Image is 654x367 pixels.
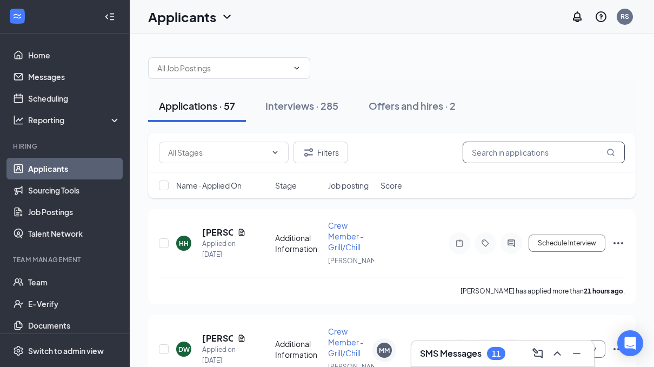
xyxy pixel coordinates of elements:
div: Applications · 57 [159,99,235,112]
a: Applicants [28,158,121,179]
svg: ChevronUp [551,347,564,360]
div: Applied on [DATE] [202,238,246,260]
div: Switch to admin view [28,345,104,356]
input: All Job Postings [157,62,288,74]
svg: Notifications [571,10,584,23]
h5: [PERSON_NAME] [202,226,233,238]
svg: ComposeMessage [531,347,544,360]
svg: MagnifyingGlass [606,148,615,157]
div: Reporting [28,115,121,125]
svg: Filter [302,146,315,159]
p: [PERSON_NAME] has applied more than . [461,286,625,296]
div: Additional Information [275,232,322,254]
a: Scheduling [28,88,121,109]
div: HH [179,239,189,248]
svg: ChevronDown [292,64,301,72]
span: Crew Member - Grill/Chill [328,326,364,358]
div: Applied on [DATE] [202,344,246,366]
span: Score [381,180,402,191]
div: Open Intercom Messenger [617,330,643,356]
svg: Collapse [104,11,115,22]
div: 11 [492,349,500,358]
svg: Minimize [570,347,583,360]
a: Sourcing Tools [28,179,121,201]
div: DW [178,345,190,354]
a: Job Postings [28,201,121,223]
input: All Stages [168,146,266,158]
button: Minimize [568,345,585,362]
svg: QuestionInfo [595,10,608,23]
button: ChevronUp [549,345,566,362]
a: Documents [28,315,121,336]
div: Offers and hires · 2 [369,99,456,112]
div: MM [379,346,390,355]
div: Team Management [13,255,118,264]
button: Filter Filters [293,142,348,163]
svg: Ellipses [612,343,625,356]
b: 21 hours ago [584,287,623,295]
h5: [PERSON_NAME] [202,332,233,344]
svg: ChevronDown [271,148,279,157]
a: Home [28,44,121,66]
h3: SMS Messages [420,348,482,359]
svg: ActiveChat [505,239,518,248]
span: Job posting [328,180,369,191]
a: Talent Network [28,223,121,244]
div: Hiring [13,142,118,151]
div: Additional Information [275,338,322,360]
a: Messages [28,66,121,88]
div: RS [620,12,629,21]
span: Name · Applied On [176,180,242,191]
div: Interviews · 285 [265,99,338,112]
button: ComposeMessage [529,345,546,362]
svg: Settings [13,345,24,356]
span: [PERSON_NAME] [328,257,382,265]
a: E-Verify [28,293,121,315]
svg: Tag [479,239,492,248]
svg: WorkstreamLogo [12,11,23,22]
h1: Applicants [148,8,216,26]
svg: Note [453,239,466,248]
svg: Document [237,228,246,237]
span: Stage [275,180,297,191]
svg: Analysis [13,115,24,125]
span: Crew Member - Grill/Chill [328,221,364,252]
svg: Document [237,334,246,343]
svg: Ellipses [612,237,625,250]
input: Search in applications [463,142,625,163]
a: Team [28,271,121,293]
button: Schedule Interview [529,235,605,252]
svg: ChevronDown [221,10,233,23]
